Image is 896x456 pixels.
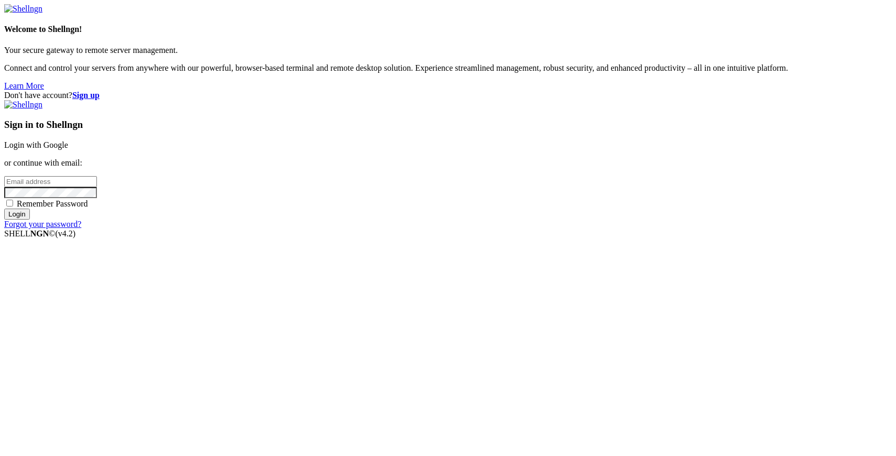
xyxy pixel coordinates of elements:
[30,229,49,238] b: NGN
[4,220,81,229] a: Forgot your password?
[17,199,88,208] span: Remember Password
[4,91,892,100] div: Don't have account?
[56,229,76,238] span: 4.2.0
[4,119,892,131] h3: Sign in to Shellngn
[4,63,892,73] p: Connect and control your servers from anywhere with our powerful, browser-based terminal and remo...
[4,176,97,187] input: Email address
[4,229,75,238] span: SHELL ©
[4,4,42,14] img: Shellngn
[4,100,42,110] img: Shellngn
[4,158,892,168] p: or continue with email:
[4,81,44,90] a: Learn More
[72,91,100,100] a: Sign up
[4,25,892,34] h4: Welcome to Shellngn!
[4,46,892,55] p: Your secure gateway to remote server management.
[6,200,13,207] input: Remember Password
[4,209,30,220] input: Login
[4,140,68,149] a: Login with Google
